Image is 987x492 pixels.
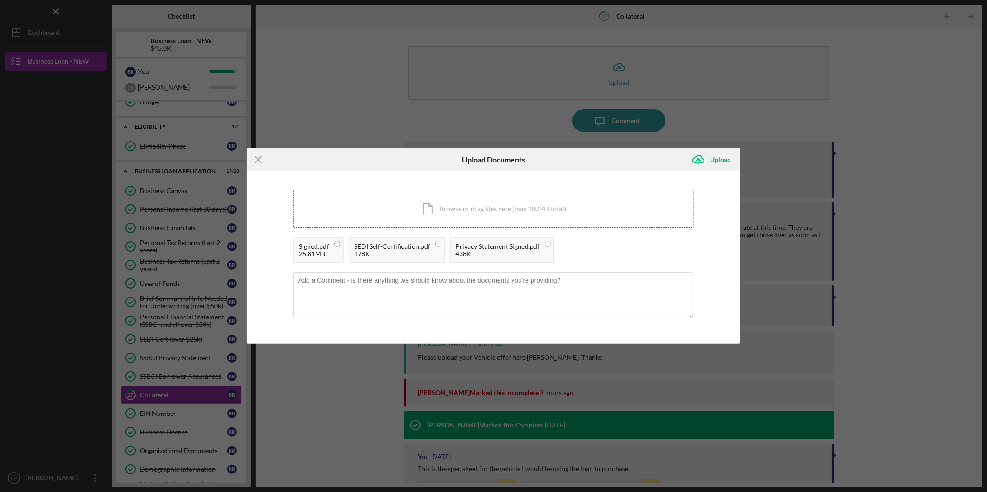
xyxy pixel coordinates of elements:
div: Privacy Statement Signed.pdf [455,243,540,250]
div: 178K [354,250,430,258]
div: 25.81MB [299,250,329,258]
h6: Upload Documents [462,155,525,164]
button: Upload [687,150,740,169]
div: Signed.pdf [299,243,329,250]
div: SEDI Self-Certification.pdf [354,243,430,250]
div: Upload [710,150,731,169]
div: 438K [455,250,540,258]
